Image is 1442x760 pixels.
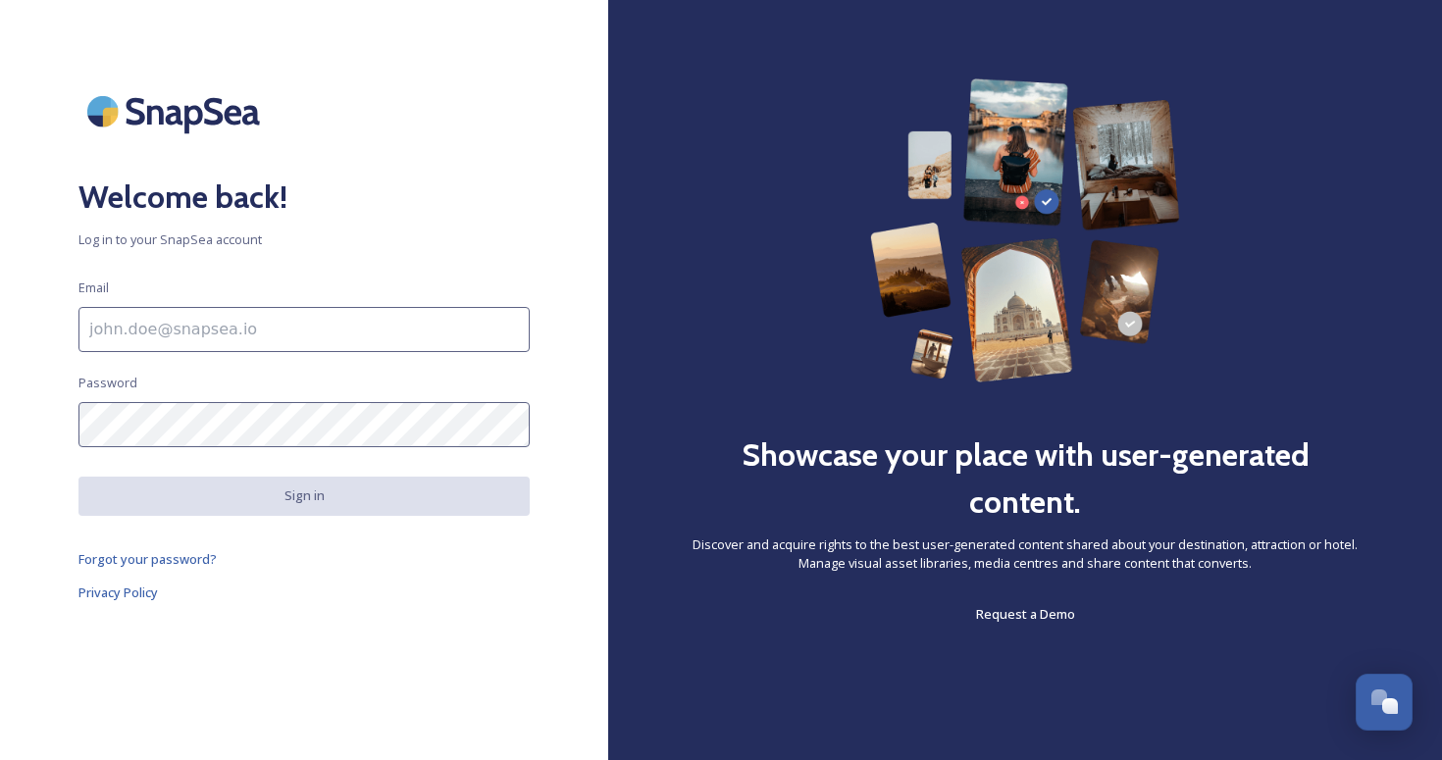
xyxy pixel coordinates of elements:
[1356,674,1413,731] button: Open Chat
[78,230,530,249] span: Log in to your SnapSea account
[78,174,530,221] h2: Welcome back!
[78,583,158,601] span: Privacy Policy
[78,547,530,571] a: Forgot your password?
[78,279,109,297] span: Email
[78,477,530,515] button: Sign in
[78,78,275,144] img: SnapSea Logo
[78,374,137,392] span: Password
[976,605,1075,623] span: Request a Demo
[78,550,217,568] span: Forgot your password?
[870,78,1180,382] img: 63b42ca75bacad526042e722_Group%20154-p-800.png
[687,535,1364,573] span: Discover and acquire rights to the best user-generated content shared about your destination, att...
[976,602,1075,626] a: Request a Demo
[78,581,530,604] a: Privacy Policy
[687,431,1364,526] h2: Showcase your place with user-generated content.
[78,307,530,352] input: john.doe@snapsea.io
